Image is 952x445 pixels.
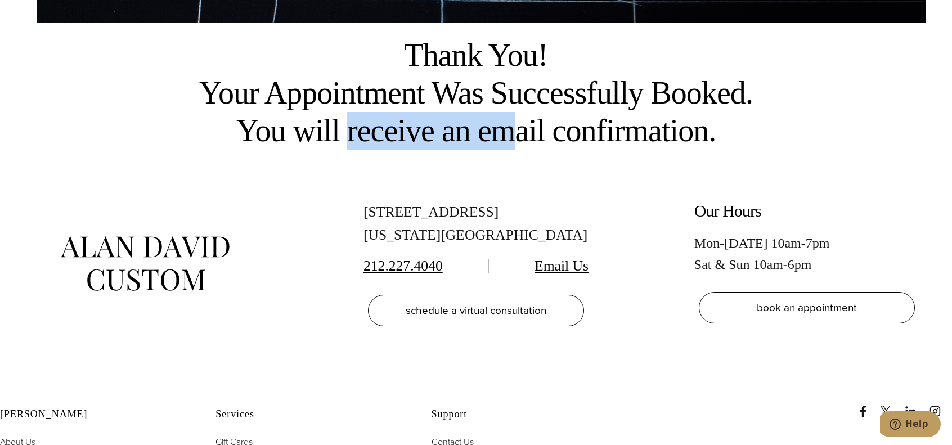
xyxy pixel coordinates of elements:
[535,258,589,274] a: Email Us
[363,201,589,247] div: [STREET_ADDRESS] [US_STATE][GEOGRAPHIC_DATA]
[215,408,403,421] h2: Services
[929,394,952,417] a: instagram
[61,236,230,291] img: alan david custom
[905,394,927,417] a: linkedin
[363,258,443,274] a: 212.227.4040
[406,302,546,318] span: schedule a virtual consultation
[857,394,878,417] a: Facebook
[880,411,941,439] iframe: Opens a widget where you can chat to one of our agents
[368,295,584,326] a: schedule a virtual consultation
[14,37,938,150] h2: Thank You! Your Appointment Was Successfully Booked. You will receive an email confirmation.
[880,394,902,417] a: x/twitter
[432,408,619,421] h2: Support
[757,299,857,316] span: book an appointment
[699,292,915,323] a: book an appointment
[694,201,919,221] h2: Our Hours
[694,232,919,276] div: Mon-[DATE] 10am-7pm Sat & Sun 10am-6pm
